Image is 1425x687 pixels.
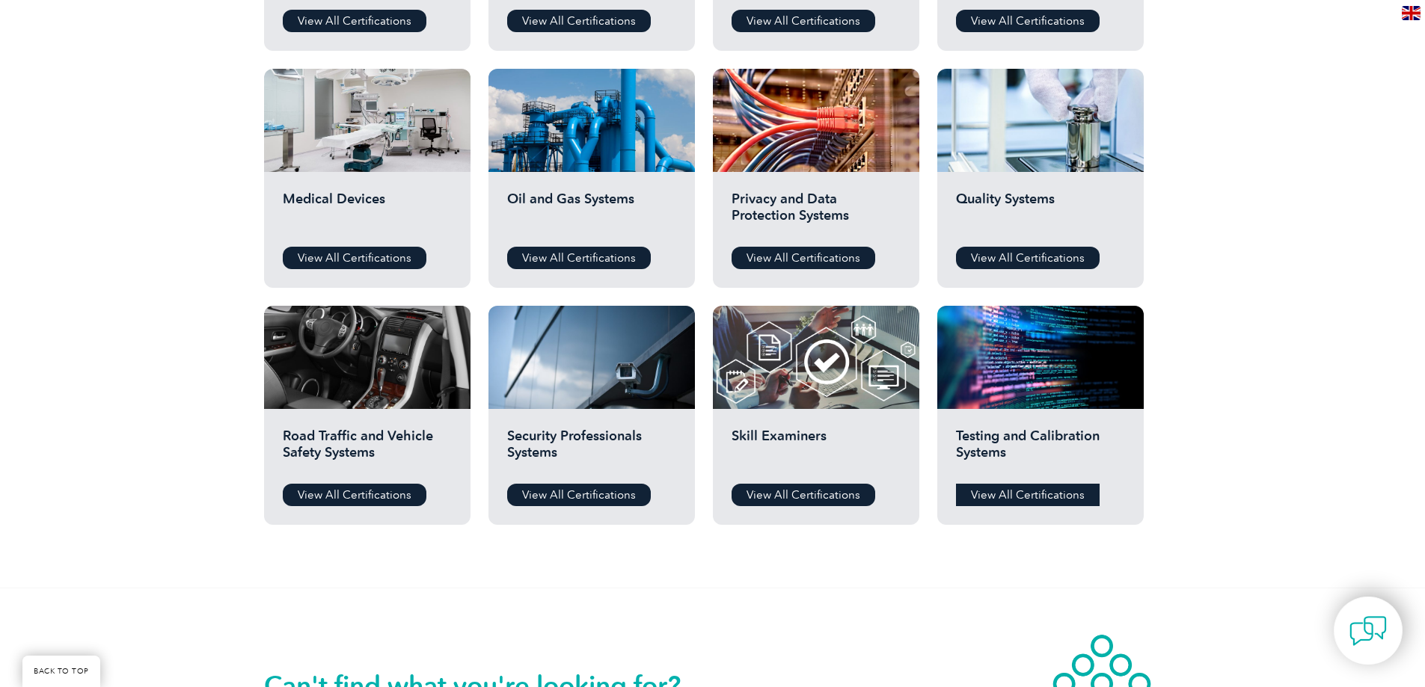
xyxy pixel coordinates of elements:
h2: Medical Devices [283,191,452,235]
a: View All Certifications [507,247,651,269]
a: View All Certifications [956,484,1100,506]
h2: Oil and Gas Systems [507,191,676,235]
h2: Skill Examiners [732,428,901,472]
a: View All Certifications [732,484,875,506]
h2: Security Professionals Systems [507,428,676,472]
h2: Road Traffic and Vehicle Safety Systems [283,428,452,472]
h2: Testing and Calibration Systems [956,428,1125,472]
a: View All Certifications [507,10,651,32]
a: View All Certifications [732,10,875,32]
a: View All Certifications [956,10,1100,32]
img: en [1402,6,1421,20]
a: View All Certifications [283,10,426,32]
h2: Quality Systems [956,191,1125,235]
a: View All Certifications [283,247,426,269]
a: View All Certifications [283,484,426,506]
h2: Privacy and Data Protection Systems [732,191,901,235]
a: View All Certifications [732,247,875,269]
a: View All Certifications [507,484,651,506]
a: View All Certifications [956,247,1100,269]
img: contact-chat.png [1349,612,1387,650]
a: BACK TO TOP [22,656,100,687]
